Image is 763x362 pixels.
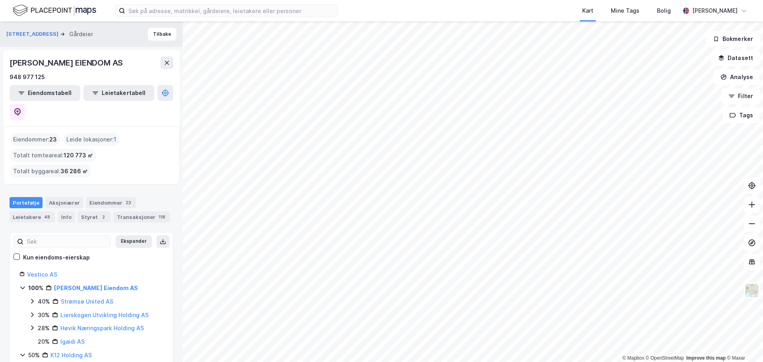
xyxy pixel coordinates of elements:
[38,297,50,306] div: 40%
[60,312,149,318] a: Lierskogen Utvikling Holding AS
[60,338,85,345] a: Igaidi AS
[723,324,763,362] iframe: Chat Widget
[28,350,40,360] div: 50%
[61,298,113,305] a: Strømsø United AS
[114,135,116,144] span: 1
[86,197,136,208] div: Eiendommer
[43,213,52,221] div: 48
[64,151,93,160] span: 120 773 ㎡
[10,197,43,208] div: Portefølje
[711,50,760,66] button: Datasett
[124,199,133,207] div: 23
[99,213,107,221] div: 2
[60,166,88,176] span: 36 286 ㎡
[10,133,60,146] div: Eiendommer :
[116,235,152,248] button: Ekspander
[611,6,639,15] div: Mine Tags
[692,6,738,15] div: [PERSON_NAME]
[54,285,138,291] a: [PERSON_NAME] Eiendom AS
[38,337,50,347] div: 20%
[23,253,90,262] div: Kun eiendoms-eierskap
[6,30,60,38] button: [STREET_ADDRESS]
[157,213,167,221] div: 118
[148,28,176,41] button: Tilbake
[28,283,43,293] div: 100%
[10,56,124,69] div: [PERSON_NAME] EIENDOM AS
[723,107,760,123] button: Tags
[686,355,726,361] a: Improve this map
[83,85,154,101] button: Leietakertabell
[622,355,644,361] a: Mapbox
[27,271,57,278] a: Vestico AS
[723,324,763,362] div: Kontrollprogram for chat
[722,88,760,104] button: Filter
[13,4,96,17] img: logo.f888ab2527a4732fd821a326f86c7f29.svg
[46,197,83,208] div: Aksjonærer
[714,69,760,85] button: Analyse
[78,211,110,223] div: Styret
[114,211,170,223] div: Transaksjoner
[23,236,110,248] input: Søk
[38,323,50,333] div: 28%
[10,72,45,82] div: 948 977 125
[646,355,684,361] a: OpenStreetMap
[10,165,91,178] div: Totalt byggareal :
[38,310,50,320] div: 30%
[69,29,93,39] div: Gårdeier
[744,283,759,298] img: Z
[706,31,760,47] button: Bokmerker
[10,149,96,162] div: Totalt tomteareal :
[63,133,120,146] div: Leide lokasjoner :
[657,6,671,15] div: Bolig
[125,5,337,17] input: Søk på adresse, matrikkel, gårdeiere, leietakere eller personer
[60,325,144,331] a: Høvik Næringspark Holding AS
[50,352,92,358] a: K12 Holding AS
[10,85,80,101] button: Eiendomstabell
[10,211,55,223] div: Leietakere
[582,6,593,15] div: Kart
[49,135,57,144] span: 23
[58,211,75,223] div: Info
